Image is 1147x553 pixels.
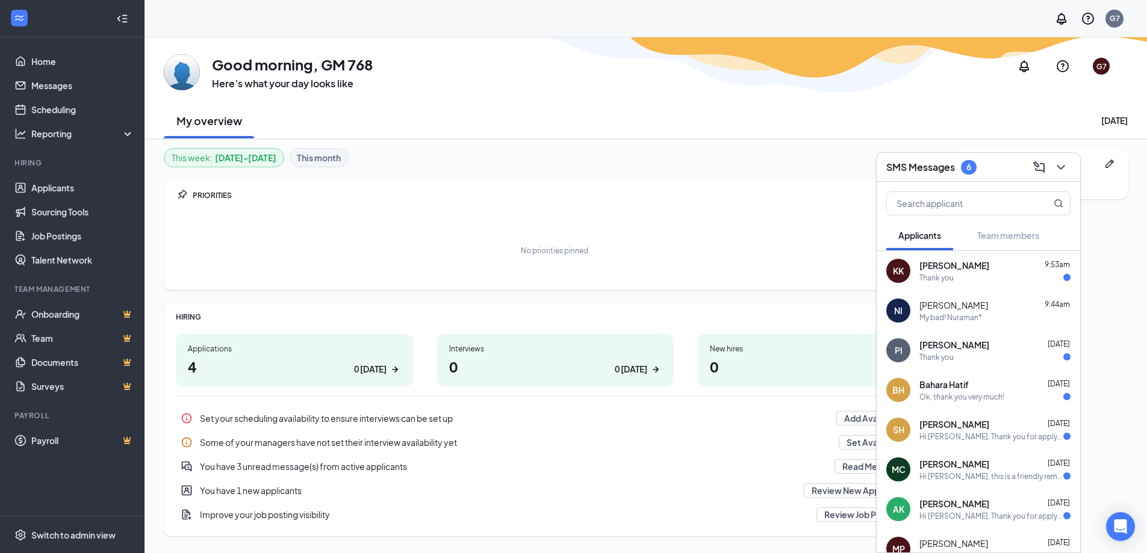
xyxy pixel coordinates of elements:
span: [PERSON_NAME] [919,418,989,430]
button: ComposeMessage [1030,158,1049,177]
svg: MagnifyingGlass [1054,199,1063,208]
div: You have 1 new applicants [176,478,935,502]
span: [DATE] [1048,538,1070,547]
svg: Notifications [1054,11,1069,26]
span: [DATE] [1048,419,1070,428]
b: This month [297,151,341,164]
svg: ArrowRight [389,363,401,375]
span: [PERSON_NAME] [919,339,989,351]
a: InfoSome of your managers have not set their interview availability yetSet AvailabilityPin [176,430,935,454]
a: Home [31,49,134,73]
div: PRIORITIES [193,190,935,200]
a: New hires00 [DATE]ArrowRight [698,334,935,386]
svg: QuestionInfo [1081,11,1095,26]
div: Hi [PERSON_NAME], Thank you for applying to Team Member at [GEOGRAPHIC_DATA]! We have received an... [919,431,1063,442]
div: Thank you [919,352,954,362]
svg: DoubleChatActive [181,460,193,472]
div: Reporting [31,128,135,140]
div: SH [893,424,904,436]
div: Hi [PERSON_NAME], this is a friendly reminder. To move forward with your application for Team Mem... [919,471,1063,481]
a: TeamCrown [31,326,134,350]
h1: 0 [710,356,923,377]
div: PI [895,344,903,356]
a: UserEntityYou have 1 new applicantsReview New ApplicantsPin [176,478,935,502]
div: Some of your managers have not set their interview availability yet [176,430,935,454]
div: KK [893,265,904,277]
div: Improve your job posting visibility [200,508,809,521]
div: No priorities pinned. [521,246,590,256]
div: Thank you [919,273,954,283]
input: Search applicant [887,192,1030,215]
svg: Pen [1104,158,1116,170]
div: HIRING [176,312,935,322]
span: [PERSON_NAME] [919,498,989,510]
a: DoubleChatActiveYou have 3 unread message(s) from active applicantsRead MessagesPin [176,454,935,478]
div: 0 [DATE] [615,363,647,375]
div: You have 1 new applicants [200,484,797,496]
div: Team Management [14,284,132,294]
div: G7 [1096,61,1107,72]
a: Interviews00 [DATE]ArrowRight [437,334,674,386]
div: G7 [1110,13,1120,23]
svg: WorkstreamLogo [13,12,25,24]
svg: QuestionInfo [1055,59,1070,73]
svg: DocumentAdd [181,508,193,521]
div: [DATE] [1101,114,1128,126]
span: 9:53am [1045,260,1070,269]
button: ChevronDown [1051,158,1071,177]
a: Job Postings [31,224,134,248]
button: Review Job Postings [816,507,913,522]
svg: Info [181,436,193,448]
svg: ArrowRight [650,363,662,375]
div: My bad! Nuraman* [919,312,982,323]
span: [PERSON_NAME] [919,458,989,470]
h1: Good morning, GM 768 [212,54,373,75]
svg: Notifications [1017,59,1031,73]
span: 9:44am [1045,300,1070,309]
a: PayrollCrown [31,428,134,453]
button: Review New Applicants [804,483,913,498]
div: This week : [172,151,276,164]
a: InfoSet your scheduling availability to ensure interviews can be set upAdd AvailabilityPin [176,406,935,430]
span: Team members [977,230,1039,241]
svg: Analysis [14,128,26,140]
a: DocumentAddImprove your job posting visibilityReview Job PostingsPin [176,502,935,527]
span: Bahara Hatif [919,378,969,391]
a: Talent Network [31,248,134,272]
svg: Settings [14,529,26,541]
h1: 0 [449,356,662,377]
a: Applicants [31,176,134,200]
span: [DATE] [1048,379,1070,388]
svg: Info [181,412,193,424]
svg: ChevronDown [1054,160,1068,175]
div: Interviews [449,344,662,354]
span: [PERSON_NAME] [919,259,989,271]
div: 6 [966,162,971,172]
div: BH [892,384,904,396]
h3: Here’s what your day looks like [212,77,373,90]
div: AK [893,503,904,515]
div: Open Intercom Messenger [1106,512,1135,541]
a: Sourcing Tools [31,200,134,224]
svg: Collapse [116,13,128,25]
div: NI [894,304,903,317]
div: Set your scheduling availability to ensure interviews can be set up [176,406,935,430]
span: [PERSON_NAME] [919,537,988,549]
div: You have 3 unread message(s) from active applicants [176,454,935,478]
div: Applications [188,344,401,354]
a: OnboardingCrown [31,302,134,326]
a: Scheduling [31,97,134,122]
span: Applicants [898,230,941,241]
a: Messages [31,73,134,97]
a: DocumentsCrown [31,350,134,374]
div: Ok, thank you very much! [919,392,1004,402]
div: Some of your managers have not set their interview availability yet [200,436,831,448]
span: [PERSON_NAME] [919,299,988,311]
span: [DATE] [1048,498,1070,507]
div: 0 [DATE] [354,363,387,375]
b: [DATE] - [DATE] [215,151,276,164]
svg: ComposeMessage [1032,160,1046,175]
div: Hiring [14,158,132,168]
a: Applications40 [DATE]ArrowRight [176,334,413,386]
button: Add Availability [836,411,913,425]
